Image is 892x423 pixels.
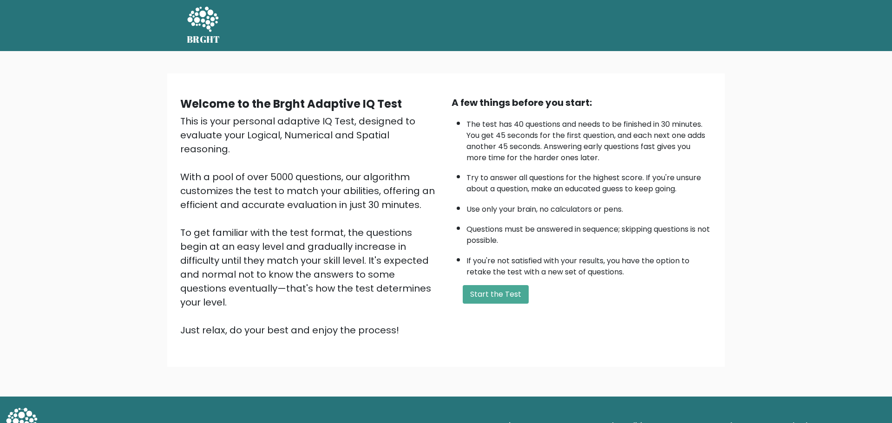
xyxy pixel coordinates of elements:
[187,4,220,47] a: BRGHT
[180,114,440,337] div: This is your personal adaptive IQ Test, designed to evaluate your Logical, Numerical and Spatial ...
[180,96,402,111] b: Welcome to the Brght Adaptive IQ Test
[452,96,712,110] div: A few things before you start:
[187,34,220,45] h5: BRGHT
[466,251,712,278] li: If you're not satisfied with your results, you have the option to retake the test with a new set ...
[463,285,529,304] button: Start the Test
[466,199,712,215] li: Use only your brain, no calculators or pens.
[466,114,712,163] li: The test has 40 questions and needs to be finished in 30 minutes. You get 45 seconds for the firs...
[466,219,712,246] li: Questions must be answered in sequence; skipping questions is not possible.
[466,168,712,195] li: Try to answer all questions for the highest score. If you're unsure about a question, make an edu...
